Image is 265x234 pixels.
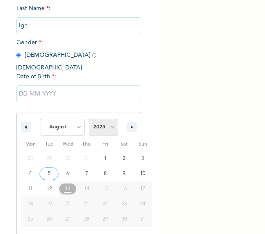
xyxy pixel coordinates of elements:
[104,151,106,166] span: 1
[16,17,142,34] input: Enter your last name
[58,181,77,197] button: 13
[115,197,134,212] button: 23
[77,212,96,227] button: 28
[115,138,134,151] span: Sat
[47,197,52,212] span: 19
[96,138,115,151] span: Fri
[104,166,106,181] span: 8
[40,212,58,227] button: 26
[40,181,58,197] button: 12
[123,166,125,181] span: 9
[65,197,70,212] span: 20
[115,181,134,197] button: 16
[16,40,101,71] span: Gender : [DEMOGRAPHIC_DATA] [DEMOGRAPHIC_DATA]
[133,166,152,181] button: 10
[140,197,145,212] span: 24
[47,212,52,227] span: 26
[29,166,32,181] span: 4
[96,151,115,166] button: 1
[85,166,88,181] span: 7
[115,151,134,166] button: 2
[21,138,40,151] span: Mon
[115,166,134,181] button: 9
[84,181,89,197] span: 14
[77,166,96,181] button: 7
[103,181,108,197] span: 15
[140,166,145,181] span: 10
[140,181,145,197] span: 17
[21,197,40,212] button: 18
[66,166,69,181] span: 6
[21,166,40,181] button: 4
[140,212,145,227] span: 31
[133,212,152,227] button: 31
[133,181,152,197] button: 17
[122,197,127,212] span: 23
[16,85,142,102] input: DD-MM-YYYY
[40,197,58,212] button: 19
[47,181,52,197] span: 12
[96,212,115,227] button: 29
[77,197,96,212] button: 21
[141,151,144,166] span: 3
[103,197,108,212] span: 22
[96,166,115,181] button: 8
[58,138,77,151] span: Wed
[122,212,127,227] span: 30
[77,138,96,151] span: Thu
[133,197,152,212] button: 24
[28,181,33,197] span: 11
[123,151,125,166] span: 2
[96,181,115,197] button: 15
[96,197,115,212] button: 22
[77,181,96,197] button: 14
[28,197,33,212] span: 18
[115,212,134,227] button: 30
[40,138,58,151] span: Tue
[28,212,33,227] span: 25
[84,212,89,227] span: 28
[58,197,77,212] button: 20
[16,5,142,29] span: Last Name :
[133,151,152,166] button: 3
[84,197,89,212] span: 21
[122,181,127,197] span: 16
[103,212,108,227] span: 29
[58,212,77,227] button: 27
[40,166,58,181] button: 5
[133,138,152,151] span: Sun
[16,72,56,81] span: Date of Birth :
[21,181,40,197] button: 11
[65,181,71,197] span: 13
[58,166,77,181] button: 6
[21,212,40,227] button: 25
[48,166,50,181] span: 5
[65,212,70,227] span: 27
